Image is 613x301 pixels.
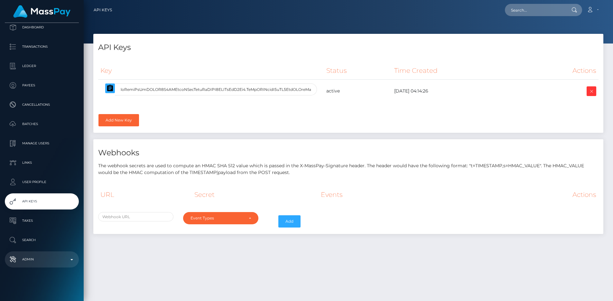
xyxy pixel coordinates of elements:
[278,215,301,228] button: Add
[5,193,79,209] a: API Keys
[5,58,79,74] a: Ledger
[5,135,79,151] a: Manage Users
[98,42,599,53] h4: API Keys
[7,23,76,32] p: Dashboard
[7,177,76,187] p: User Profile
[454,186,599,203] th: Actions
[190,216,244,221] div: Event Types
[7,42,76,52] p: Transactions
[5,116,79,132] a: Batches
[183,212,258,224] button: Event Types
[98,62,324,80] th: Key
[13,5,70,18] img: MassPay Logo
[98,114,139,126] a: Add New Key
[392,62,522,80] th: Time Created
[7,197,76,206] p: API Keys
[5,77,79,93] a: Payees
[522,62,599,80] th: Actions
[505,4,565,16] input: Search...
[5,155,79,171] a: Links
[5,213,79,229] a: Taxes
[94,3,112,17] a: API Keys
[98,212,173,221] input: Webhook URL
[324,62,392,80] th: Status
[324,80,392,103] td: active
[7,216,76,226] p: Taxes
[5,174,79,190] a: User Profile
[7,255,76,264] p: Admin
[5,251,79,267] a: Admin
[7,61,76,71] p: Ledger
[5,97,79,113] a: Cancellations
[7,119,76,129] p: Batches
[319,186,453,203] th: Events
[7,100,76,110] p: Cancellations
[392,80,522,103] td: [DATE] 04:14:26
[98,186,192,203] th: URL
[7,81,76,90] p: Payees
[98,147,599,159] h4: Webhooks
[7,158,76,168] p: Links
[192,186,319,203] th: Secret
[98,162,599,176] p: The webhook secrets are used to compute an HMAC SHA 512 value which is passed in the X-MassPay-Si...
[5,232,79,248] a: Search
[7,139,76,148] p: Manage Users
[5,19,79,35] a: Dashboard
[5,39,79,55] a: Transactions
[7,235,76,245] p: Search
